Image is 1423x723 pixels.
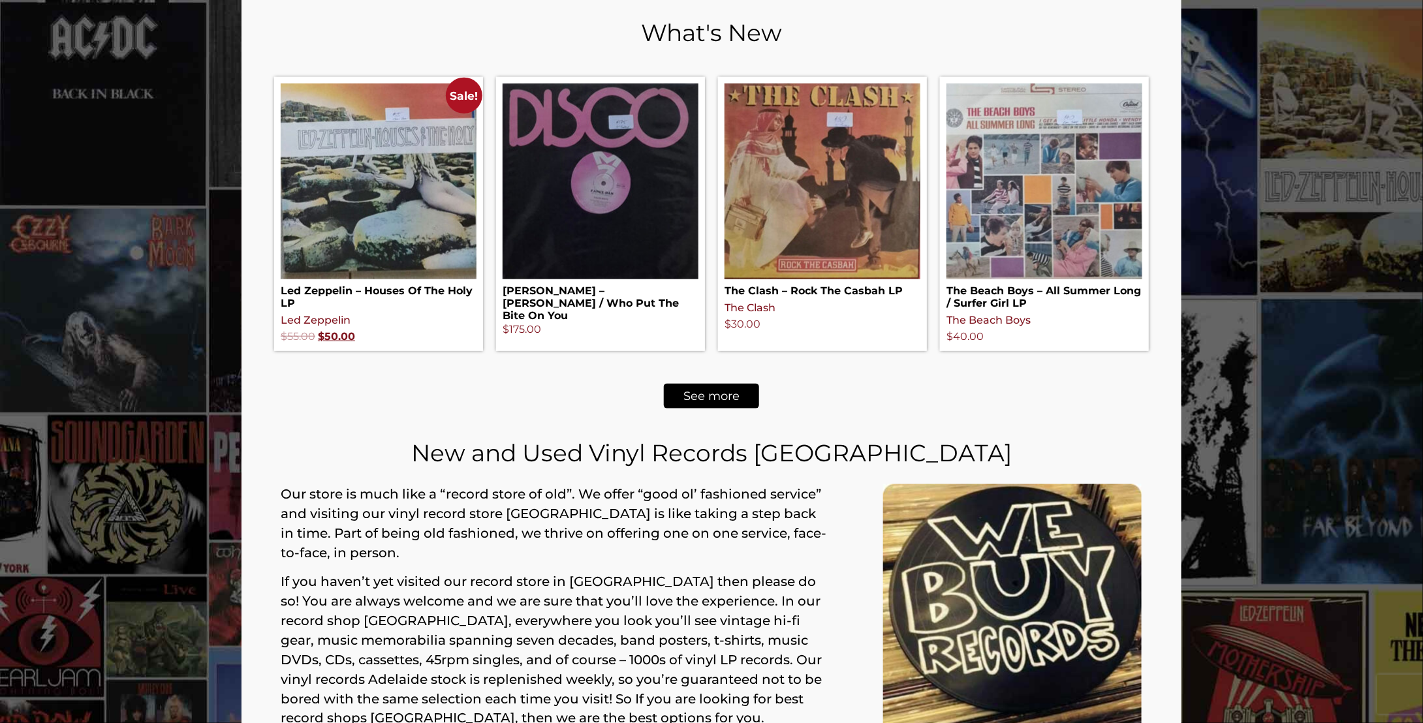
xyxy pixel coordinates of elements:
h1: New and Used Vinyl Records [GEOGRAPHIC_DATA] [274,441,1149,465]
h2: [PERSON_NAME] – [PERSON_NAME] / Who Put The Bite On You [503,279,698,322]
span: $ [503,323,509,335]
img: Ralph White – Fancy Dan / Who Put The Bite On You [503,84,698,279]
a: Sale! Led Zeppelin – Houses Of The Holy LP [281,84,477,309]
p: Our store is much like a “record store of old”. We offer “good ol’ fashioned service” and visitin... [281,484,831,562]
bdi: 50.00 [318,330,355,343]
h2: What's New [274,21,1149,44]
a: The Clash [725,301,775,314]
a: Led Zeppelin [281,314,351,326]
span: $ [318,330,324,343]
bdi: 40.00 [946,330,984,343]
span: Sale! [446,78,482,114]
a: The Clash – Rock The Casbah LP [725,84,920,297]
span: See more [683,390,740,402]
h2: The Beach Boys – All Summer Long / Surfer Girl LP [946,279,1142,309]
a: [PERSON_NAME] – [PERSON_NAME] / Who Put The Bite On You $175.00 [503,84,698,338]
span: $ [725,318,731,330]
bdi: 55.00 [281,330,315,343]
a: See more [664,384,759,408]
img: The Clash – Rock The Casbah LP [725,84,920,279]
h2: The Clash – Rock The Casbah LP [725,279,920,297]
bdi: 30.00 [725,318,760,330]
a: The Beach Boys [946,314,1031,326]
img: Led Zeppelin – Houses Of The Holy LP [281,84,477,279]
img: The Beach Boys – All Summer Long / Surfer Girl LP [946,84,1142,279]
bdi: 175.00 [503,323,541,335]
a: The Beach Boys – All Summer Long / Surfer Girl LP [946,84,1142,309]
span: $ [946,330,953,343]
h2: Led Zeppelin – Houses Of The Holy LP [281,279,477,309]
span: $ [281,330,287,343]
